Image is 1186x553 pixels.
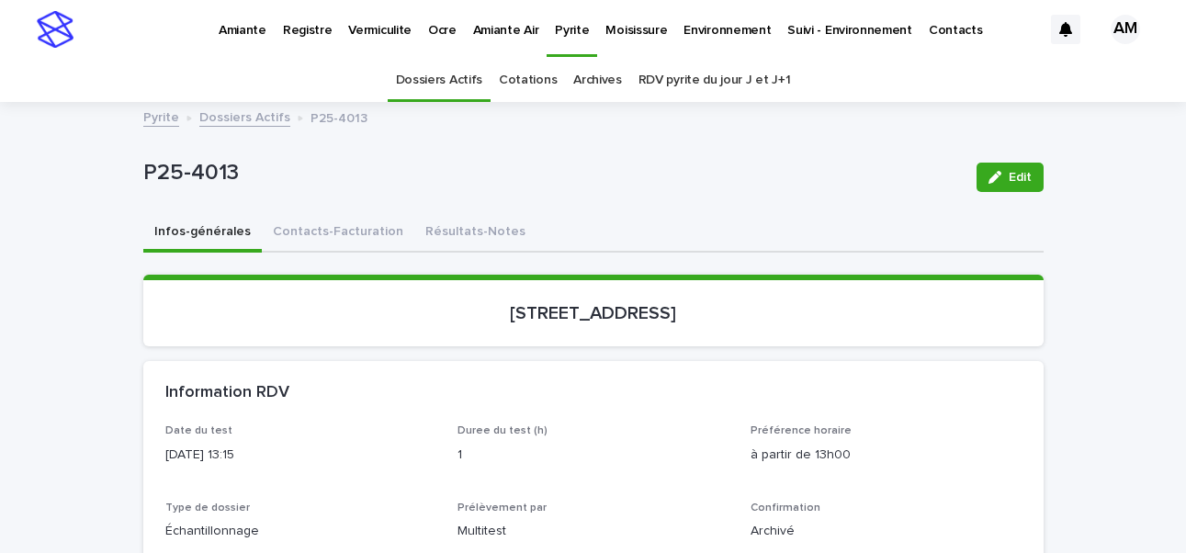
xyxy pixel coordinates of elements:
span: Préférence horaire [751,425,852,436]
button: Résultats-Notes [414,214,537,253]
a: Archives [573,59,622,102]
span: Date du test [165,425,232,436]
p: [DATE] 13:15 [165,446,436,465]
a: Dossiers Actifs [396,59,482,102]
p: à partir de 13h00 [751,446,1022,465]
p: Multitest [457,522,729,541]
a: RDV pyrite du jour J et J+1 [638,59,791,102]
p: Archivé [751,522,1022,541]
a: Pyrite [143,106,179,127]
h2: Information RDV [165,383,289,403]
span: Prélèvement par [457,502,547,513]
p: 1 [457,446,729,465]
p: P25-4013 [143,160,962,186]
a: Cotations [499,59,557,102]
span: Confirmation [751,502,820,513]
img: stacker-logo-s-only.png [37,11,73,48]
span: Duree du test (h) [457,425,548,436]
a: Dossiers Actifs [199,106,290,127]
span: Edit [1009,171,1032,184]
button: Contacts-Facturation [262,214,414,253]
p: [STREET_ADDRESS] [165,302,1022,324]
button: Infos-générales [143,214,262,253]
p: P25-4013 [311,107,367,127]
button: Edit [977,163,1044,192]
p: Échantillonnage [165,522,436,541]
div: AM [1111,15,1140,44]
span: Type de dossier [165,502,250,513]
